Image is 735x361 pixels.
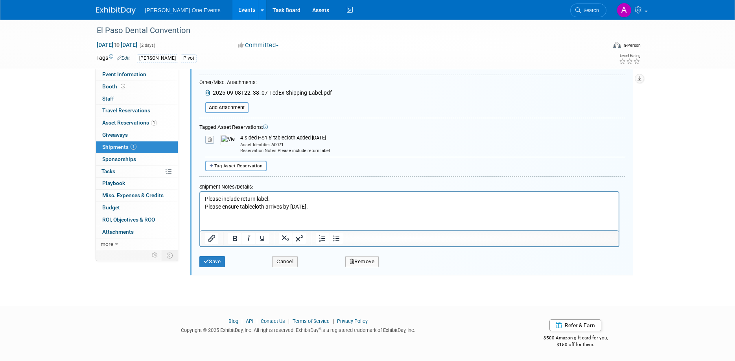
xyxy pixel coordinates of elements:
[330,233,343,244] button: Bullet list
[512,341,639,348] div: $150 off for them.
[256,233,269,244] button: Underline
[213,90,332,96] span: 2025-09-08T22_38_07-FedEx-Shipping-Label.pdf
[148,250,162,260] td: Personalize Event Tab Strip
[102,107,150,114] span: Travel Reservations
[113,42,121,48] span: to
[581,7,599,13] span: Search
[101,241,113,247] span: more
[254,318,260,324] span: |
[512,330,639,348] div: $500 Amazon gift card for you,
[102,95,114,102] span: Staff
[319,326,321,331] sup: ®
[96,178,178,189] a: Playbook
[220,134,235,146] img: View Images
[96,117,178,129] a: Asset Reservations1
[331,318,336,324] span: |
[102,229,134,235] span: Attachments
[137,54,178,62] div: [PERSON_NAME]
[337,318,368,324] a: Privacy Policy
[228,233,241,244] button: Bold
[205,137,215,143] a: Remove
[240,148,278,153] span: Reservation Notes:
[96,238,178,250] a: more
[617,3,632,18] img: Amanda Bartschi
[151,120,157,126] span: 1
[96,154,178,165] a: Sponsorships
[293,318,330,324] a: Terms of Service
[235,41,282,49] button: Committed
[96,69,178,81] a: Event Information
[242,233,255,244] button: Italic
[117,55,130,61] a: Edit
[272,256,298,267] button: Cancel
[96,214,178,226] a: ROI, Objectives & ROO
[240,142,271,147] span: Asset Identifier:
[102,156,136,162] span: Sponsorships
[261,318,285,324] a: Contact Us
[139,43,155,48] span: (2 days)
[345,256,379,267] button: Remove
[102,216,155,223] span: ROI, Objectives & ROO
[145,7,221,13] span: [PERSON_NAME] One Events
[286,318,291,324] span: |
[560,41,641,53] div: Event Format
[162,250,178,260] td: Toggle Event Tabs
[199,256,225,267] button: Save
[96,141,178,153] a: Shipments1
[102,204,120,211] span: Budget
[570,4,606,17] a: Search
[199,124,625,131] div: Tagged Asset Reservations:
[240,142,284,147] span: A0071
[613,42,621,48] img: Format-Inperson.png
[131,144,136,150] span: 1
[101,168,115,174] span: Tasks
[240,148,621,154] div: Please include return label
[200,192,619,230] iframe: Rich Text Area. Press ALT-0 for help.
[205,233,218,244] button: Insert/edit link
[102,119,157,126] span: Asset Reservations
[102,132,128,138] span: Giveaways
[102,180,125,186] span: Playbook
[96,105,178,117] a: Travel Reservations
[96,226,178,238] a: Attachments
[619,54,640,58] div: Event Rating
[96,54,130,63] td: Tags
[102,192,164,198] span: Misc. Expenses & Credits
[94,24,595,38] div: El Paso Dental Convention
[96,129,178,141] a: Giveaways
[316,233,329,244] button: Numbered list
[240,134,625,141] div: 4-sided HS1 6' tablecloth Added [DATE]
[622,42,641,48] div: In-Person
[102,83,127,90] span: Booth
[96,93,178,105] a: Staff
[246,318,253,324] a: API
[228,318,238,324] a: Blog
[181,54,197,62] div: Pivot
[279,233,292,244] button: Subscript
[96,202,178,214] a: Budget
[205,161,267,171] button: Tag Asset Reservation
[239,318,245,324] span: |
[96,81,178,93] a: Booth
[96,7,136,15] img: ExhibitDay
[199,180,619,191] div: Shipment Notes/Details:
[96,325,501,334] div: Copyright © 2025 ExhibitDay, Inc. All rights reserved. ExhibitDay is a registered trademark of Ex...
[96,41,138,48] span: [DATE] [DATE]
[119,83,127,89] span: Booth not reserved yet
[102,144,136,150] span: Shipments
[96,190,178,202] a: Misc. Expenses & Credits
[102,71,146,77] span: Event Information
[214,163,263,169] span: Tag Asset Reservation
[96,166,178,178] a: Tasks
[293,233,306,244] button: Superscript
[199,79,332,88] div: Other/Misc. Attachments:
[549,319,601,331] a: Refer & Earn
